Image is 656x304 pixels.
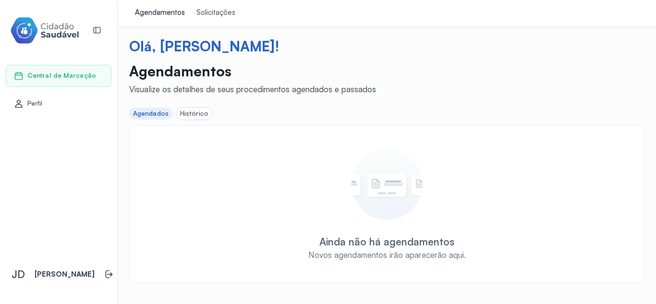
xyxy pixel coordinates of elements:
span: JD [12,268,25,280]
p: [PERSON_NAME] [35,270,95,279]
div: Ainda não há agendamentos [319,235,454,248]
div: Olá, [PERSON_NAME]! [129,37,644,55]
div: Agendados [133,109,169,118]
div: Histórico [180,109,208,118]
div: Agendamentos [135,8,185,18]
span: Central de Marcação [27,72,96,80]
img: Um círculo com um card representando um estado vazio. [351,149,423,220]
div: Novos agendamentos irão aparecerão aqui. [308,250,466,260]
div: Solicitações [196,8,235,18]
span: Perfil [27,99,43,108]
a: Perfil [14,99,103,109]
p: Agendamentos [129,62,376,80]
img: cidadao-saudavel-filled-logo.svg [10,15,79,46]
div: Visualize os detalhes de seus procedimentos agendados e passados [129,84,376,94]
a: Central de Marcação [14,71,103,81]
